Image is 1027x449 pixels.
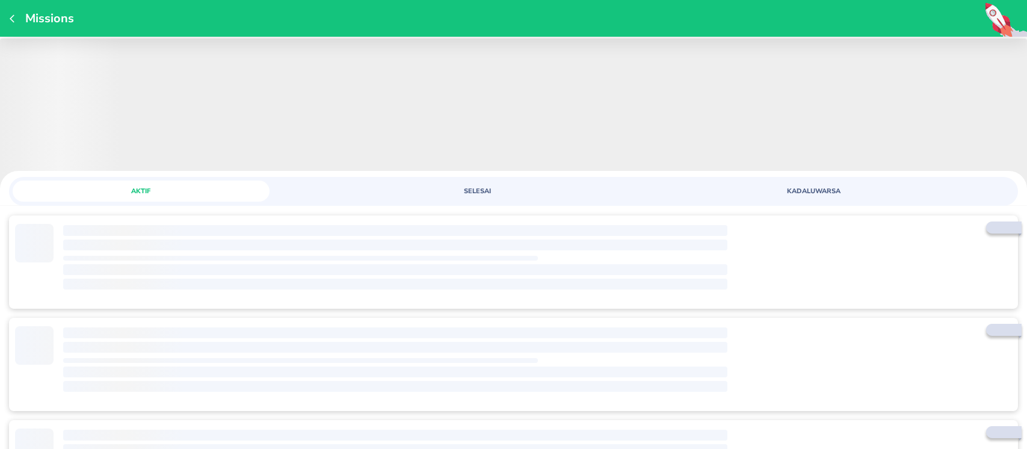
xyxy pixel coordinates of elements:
span: ‌ [63,279,727,290]
a: SELESAI [349,181,678,202]
p: Missions [19,10,74,26]
span: ‌ [63,342,727,353]
div: loyalty mission tabs [9,177,1018,202]
span: ‌ [63,225,727,236]
span: ‌ [63,264,727,275]
span: ‌ [15,224,54,262]
span: ‌ [63,430,727,441]
span: ‌ [15,326,54,365]
span: ‌ [63,327,727,338]
span: ‌ [63,256,538,261]
span: AKTIF [20,187,262,196]
span: ‌ [63,358,538,363]
span: ‌ [63,240,727,250]
span: ‌ [63,367,727,377]
span: SELESAI [356,187,599,196]
span: ‌ [63,381,727,392]
span: KADALUWARSA [692,187,935,196]
a: AKTIF [13,181,342,202]
a: KADALUWARSA [685,181,1014,202]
